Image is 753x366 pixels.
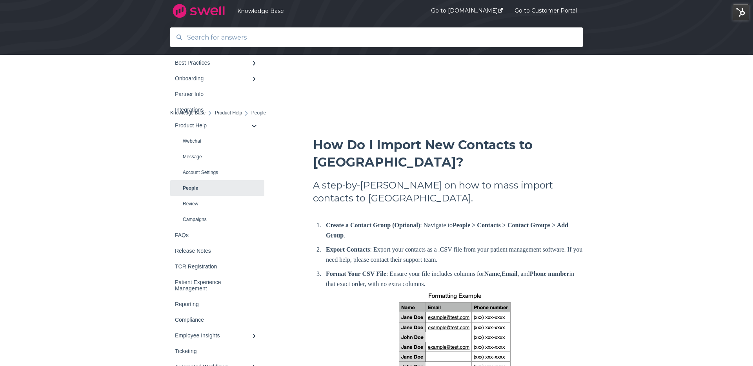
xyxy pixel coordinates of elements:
[175,263,252,270] div: TCR Registration
[170,343,264,359] a: Ticketing
[175,91,252,97] div: Partner Info
[175,332,252,339] div: Employee Insights
[175,122,252,129] div: Product Help
[170,227,264,243] a: FAQs
[170,328,264,343] a: Employee Insights
[175,248,252,254] div: Release Notes
[175,301,252,307] div: Reporting
[175,279,252,292] div: Patient Experience Management
[170,149,264,165] a: Message
[170,180,264,196] a: People
[170,86,264,102] a: Partner Info
[170,165,264,180] a: Account Settings
[326,270,386,277] strong: Format Your CSV File
[326,245,583,265] p: : Export your contacts as a .CSV file from your patient management software. If you need help, pl...
[175,232,252,238] div: FAQs
[733,4,749,20] img: HubSpot Tools Menu Toggle
[170,212,264,227] a: Campaigns
[502,270,518,277] strong: Email
[170,133,264,149] a: Webchat
[170,102,264,118] a: Integrations
[313,179,583,205] h2: A step-by-[PERSON_NAME] on how to mass import contacts to [GEOGRAPHIC_DATA].
[175,317,252,323] div: Compliance
[182,29,571,46] input: Search for answers
[237,7,407,14] a: Knowledge Base
[170,55,264,71] a: Best Practices
[170,312,264,328] a: Compliance
[175,107,252,113] div: Integrations
[175,348,252,354] div: Ticketing
[326,220,583,241] p: : Navigate to .
[170,274,264,296] a: Patient Experience Management
[170,296,264,312] a: Reporting
[170,1,227,21] img: company logo
[326,222,420,228] strong: Create a Contact Group (Optional)
[170,243,264,259] a: Release Notes
[170,196,264,212] a: Review
[175,75,252,82] div: Onboarding
[175,60,252,66] div: Best Practices
[484,270,500,277] strong: Name
[170,71,264,86] a: Onboarding
[313,137,533,170] span: How Do I Import New Contacts to [GEOGRAPHIC_DATA]?
[170,259,264,274] a: TCR Registration
[530,270,569,277] strong: Phone number
[170,118,264,133] a: Product Help
[326,246,370,253] strong: Export Contacts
